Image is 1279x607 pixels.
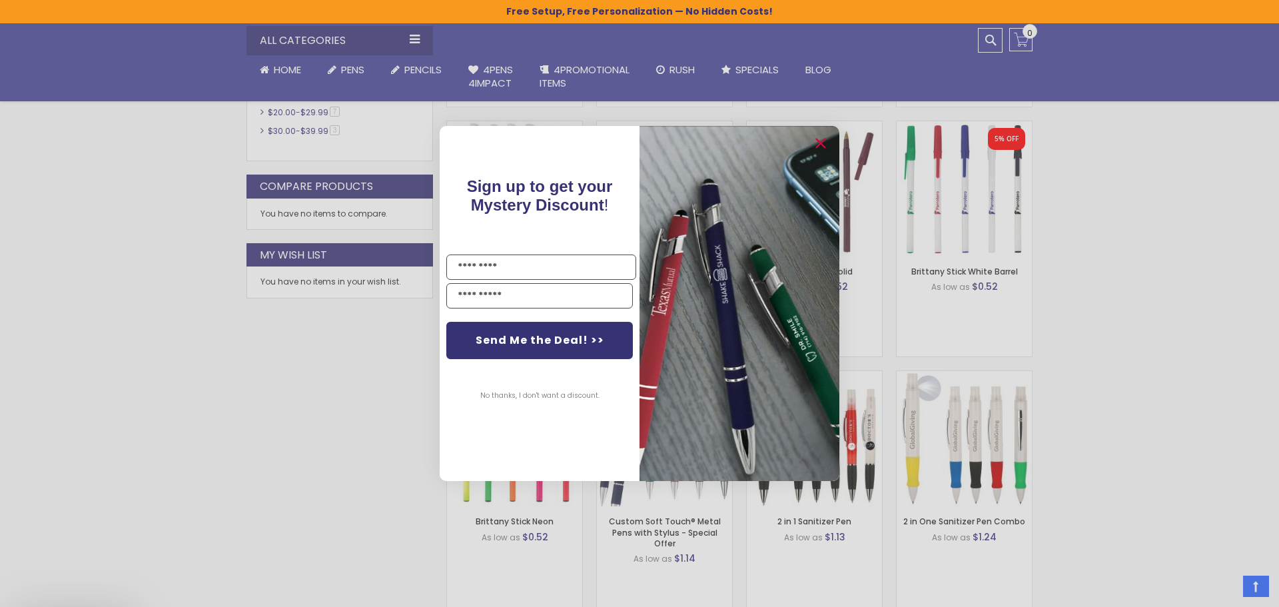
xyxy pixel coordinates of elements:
[446,322,633,359] button: Send Me the Deal! >>
[467,177,613,214] span: !
[467,177,613,214] span: Sign up to get your Mystery Discount
[639,126,839,481] img: pop-up-image
[474,379,606,412] button: No thanks, I don't want a discount.
[810,133,831,154] button: Close dialog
